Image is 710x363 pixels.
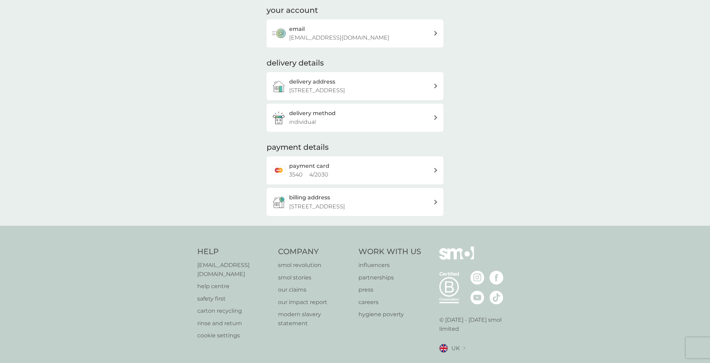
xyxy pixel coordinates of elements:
[289,33,389,42] p: [EMAIL_ADDRESS][DOMAIN_NAME]
[267,104,443,132] a: delivery methodindividual
[358,273,421,282] a: partnerships
[289,193,330,202] h3: billing address
[439,316,513,333] p: © [DATE] - [DATE] smol limited
[267,58,324,69] h2: delivery details
[197,261,271,278] a: [EMAIL_ADDRESS][DOMAIN_NAME]
[278,285,352,294] a: our claims
[289,162,329,171] h2: payment card
[358,261,421,270] a: influencers
[267,19,443,47] button: email[EMAIL_ADDRESS][DOMAIN_NAME]
[470,291,484,304] img: visit the smol Youtube page
[289,86,345,95] p: [STREET_ADDRESS]
[197,294,271,303] a: safety first
[278,310,352,328] a: modern slavery statement
[439,344,448,353] img: UK flag
[197,247,271,257] h4: Help
[358,247,421,257] h4: Work With Us
[289,202,345,211] p: [STREET_ADDRESS]
[289,109,336,118] h3: delivery method
[267,72,443,100] a: delivery address[STREET_ADDRESS]
[267,142,329,153] h2: payment details
[358,285,421,294] a: press
[197,306,271,316] a: carton recycling
[197,282,271,291] a: help centre
[463,346,465,350] img: select a new location
[490,291,503,304] img: visit the smol Tiktok page
[267,156,443,184] a: payment card3540 4/2030
[267,5,318,16] h2: your account
[278,261,352,270] a: smol revolution
[289,25,305,34] h3: email
[358,298,421,307] a: careers
[451,344,460,353] span: UK
[289,171,303,178] span: 3540
[289,118,316,127] p: individual
[470,271,484,285] img: visit the smol Instagram page
[197,331,271,340] a: cookie settings
[439,247,474,270] img: smol
[358,310,421,319] a: hygiene poverty
[490,271,503,285] img: visit the smol Facebook page
[267,188,443,216] button: billing address[STREET_ADDRESS]
[278,247,352,257] h4: Company
[278,298,352,307] a: our impact report
[289,77,335,86] h3: delivery address
[309,171,328,178] span: 4 / 2030
[197,319,271,328] a: rinse and return
[278,273,352,282] a: smol stories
